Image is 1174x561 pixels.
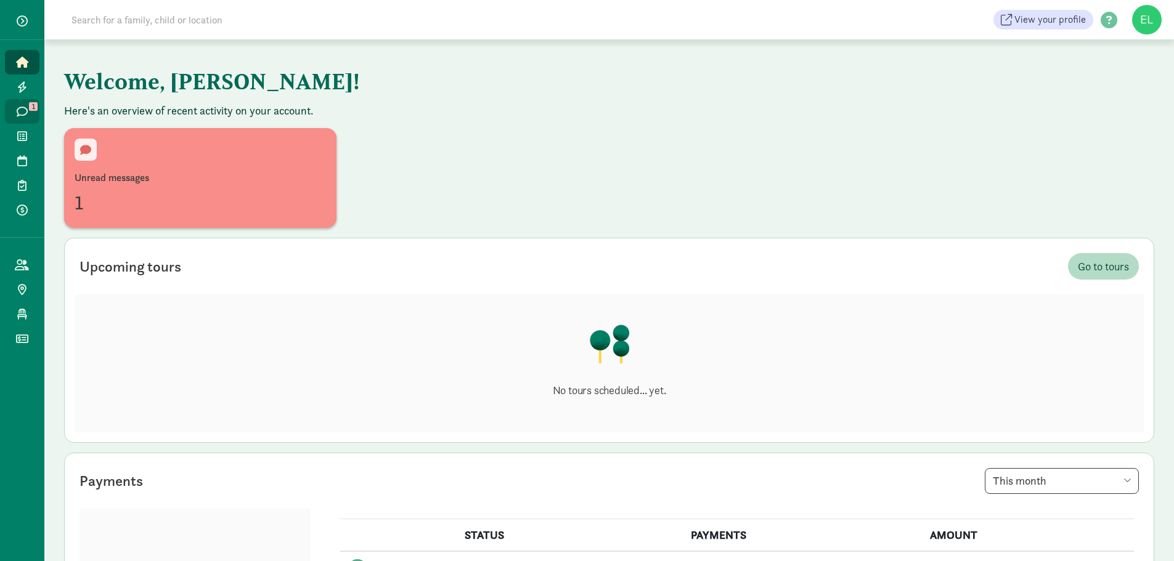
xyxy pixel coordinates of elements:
p: Here's an overview of recent activity on your account. [64,103,1154,118]
th: PAYMENTS [683,519,922,552]
th: AMOUNT [923,519,1134,552]
img: illustration-trees.png [589,324,630,363]
span: Go to tours [1078,258,1129,275]
h1: Welcome, [PERSON_NAME]! [64,59,674,103]
iframe: Chat Widget [1112,502,1174,561]
span: 1 [29,102,38,111]
div: 1 [75,188,326,217]
span: View your profile [1014,12,1086,27]
div: Upcoming tours [79,256,181,278]
input: Search for a family, child or location [64,7,410,32]
a: View your profile [993,10,1093,30]
th: STATUS [457,519,683,552]
div: Payments [79,470,143,492]
a: Unread messages1 [64,128,336,228]
div: Unread messages [75,171,326,185]
p: No tours scheduled... yet. [553,383,666,398]
a: Go to tours [1068,253,1139,280]
a: 1 [5,99,39,124]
